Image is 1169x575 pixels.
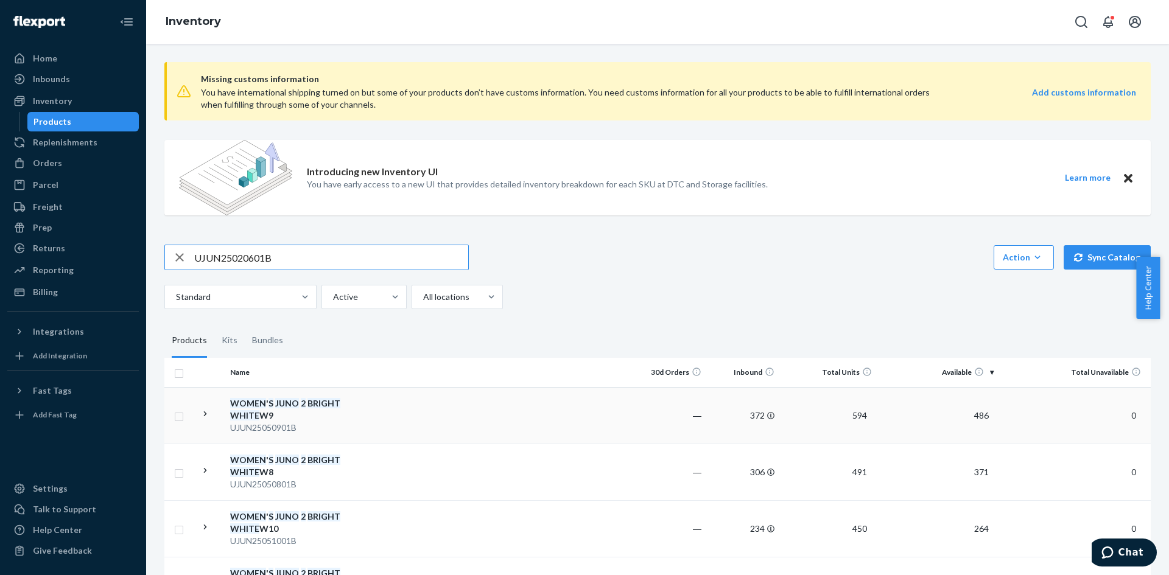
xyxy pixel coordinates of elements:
button: Action [994,245,1054,270]
div: Fast Tags [33,385,72,397]
div: ' W10 [230,511,357,535]
span: 0 [1126,467,1141,477]
input: Active [332,291,333,303]
div: Parcel [33,179,58,191]
span: 486 [969,410,994,420]
td: 306 [706,444,779,500]
td: ― [633,387,706,444]
th: Inbound [706,358,779,387]
em: JUNO [275,455,299,465]
p: Introducing new Inventory UI [307,165,438,179]
img: new-reports-banner-icon.82668bd98b6a51aee86340f2a7b77ae3.png [179,140,292,215]
td: 234 [706,500,779,557]
div: Action [1003,251,1045,263]
div: Products [172,324,207,358]
div: Reporting [33,264,74,276]
span: 0 [1126,523,1141,534]
button: Close [1120,170,1136,186]
button: Sync Catalog [1064,245,1151,270]
em: JUNO [275,398,299,408]
em: BRIGHT [307,455,340,465]
div: You have international shipping turned on but some of your products don’t have customs informatio... [201,86,949,111]
span: 450 [848,523,872,534]
div: Returns [33,242,65,254]
em: S [269,398,273,408]
button: Learn more [1057,170,1118,186]
em: JUNO [275,511,299,521]
div: ' W8 [230,454,357,478]
em: S [269,455,273,465]
a: Returns [7,239,139,258]
em: WOMEN [230,455,266,465]
a: Prep [7,218,139,237]
a: Add customs information [1032,86,1136,111]
div: UJUN25050901B [230,422,357,434]
th: Available [877,358,999,387]
ol: breadcrumbs [156,4,231,40]
span: 371 [969,467,994,477]
th: 30d Orders [633,358,706,387]
p: You have early access to a new UI that provides detailed inventory breakdown for each SKU at DTC ... [307,178,768,190]
td: ― [633,444,706,500]
button: Give Feedback [7,541,139,560]
div: Home [33,52,57,64]
td: 372 [706,387,779,444]
button: Talk to Support [7,500,139,519]
div: UJUN25050801B [230,478,357,490]
em: WHITE [230,523,259,534]
button: Open account menu [1123,10,1147,34]
input: All locations [422,291,423,303]
button: Help Center [1136,257,1160,319]
div: Kits [222,324,237,358]
div: Products [33,116,71,128]
div: Prep [33,221,52,234]
button: Fast Tags [7,381,139,400]
th: Total Unavailable [999,358,1151,387]
em: WHITE [230,467,259,477]
span: 491 [848,467,872,477]
div: Replenishments [33,136,97,148]
a: Settings [7,479,139,498]
img: Flexport logo [13,16,65,28]
div: Inventory [33,95,72,107]
a: Inventory [166,15,221,28]
th: Total Units [779,358,877,387]
em: 2 [301,511,306,521]
span: Missing customs information [201,72,1136,86]
input: Search inventory by name or sku [194,245,468,270]
a: Billing [7,282,139,302]
button: Open Search Box [1069,10,1094,34]
em: 2 [301,455,306,465]
button: Integrations [7,322,139,341]
button: Close Navigation [114,10,139,34]
div: Help Center [33,524,82,536]
div: Settings [33,483,68,495]
strong: Add customs information [1032,87,1136,97]
div: Bundles [252,324,283,358]
button: Open notifications [1096,10,1120,34]
a: Reporting [7,260,139,280]
td: ― [633,500,706,557]
a: Orders [7,153,139,173]
div: Add Fast Tag [33,409,77,420]
iframe: Opens a widget where you can chat to one of our agents [1092,538,1157,569]
em: WOMEN [230,398,266,408]
em: S [269,511,273,521]
em: 2 [301,398,306,408]
a: Help Center [7,520,139,540]
a: Add Fast Tag [7,405,139,425]
div: Give Feedback [33,545,92,557]
a: Parcel [7,175,139,195]
em: WHITE [230,410,259,420]
a: Add Integration [7,346,139,366]
div: Orders [33,157,62,169]
div: Inbounds [33,73,70,85]
input: Standard [175,291,176,303]
a: Products [27,112,139,131]
div: Freight [33,201,63,213]
th: Name [225,358,362,387]
span: 594 [848,410,872,420]
a: Home [7,49,139,68]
